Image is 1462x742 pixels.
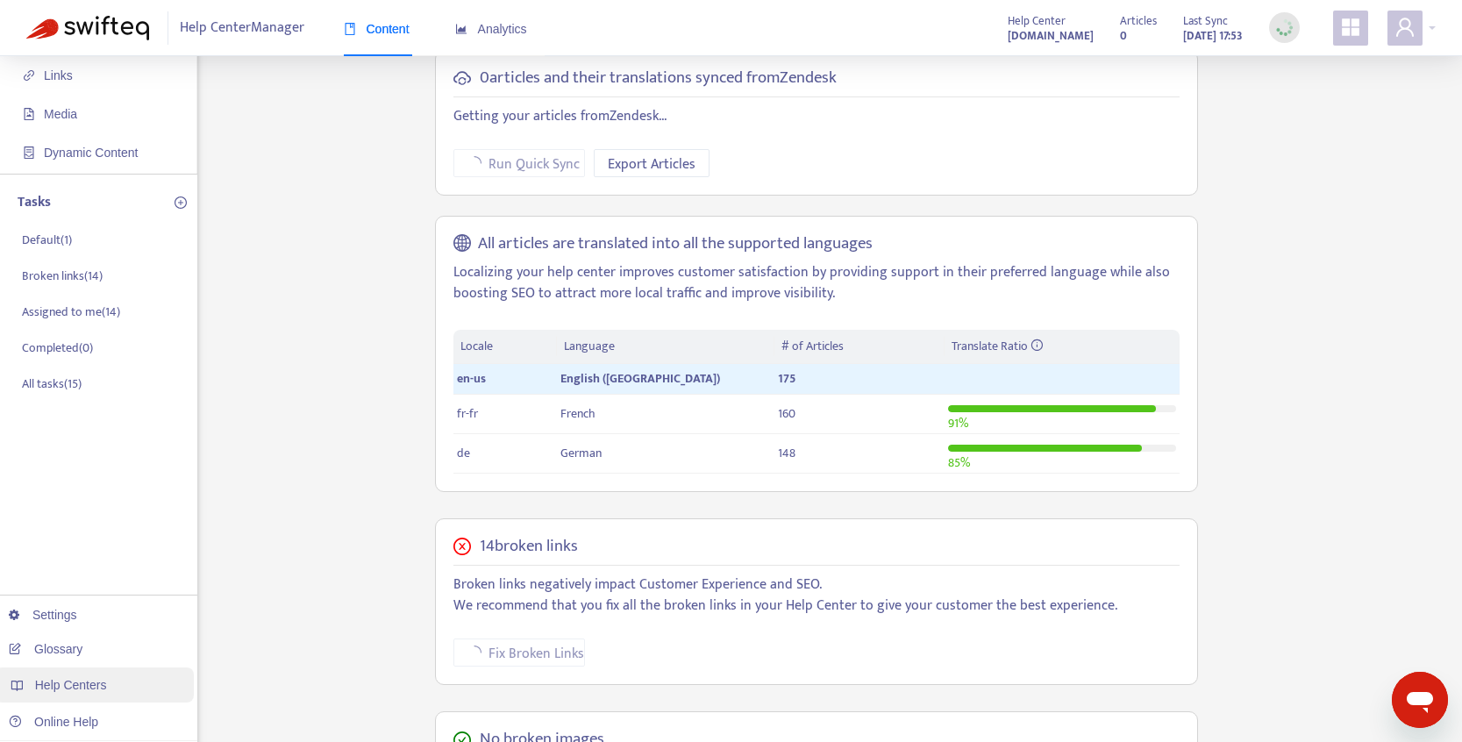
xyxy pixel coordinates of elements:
[453,262,1180,304] p: Localizing your help center improves customer satisfaction by providing support in their preferre...
[453,330,557,364] th: Locale
[948,453,970,473] span: 85 %
[560,368,720,389] span: English ([GEOGRAPHIC_DATA])
[774,330,944,364] th: # of Articles
[344,23,356,35] span: book
[478,234,873,254] h5: All articles are translated into all the supported languages
[465,153,483,172] span: loading
[22,375,82,393] p: All tasks ( 15 )
[18,192,51,213] p: Tasks
[22,267,103,285] p: Broken links ( 14 )
[608,153,695,175] span: Export Articles
[560,403,595,424] span: French
[9,642,82,656] a: Glossary
[1120,26,1127,46] strong: 0
[453,574,1180,617] p: Broken links negatively impact Customer Experience and SEO. We recommend that you fix all the bro...
[1008,25,1094,46] a: [DOMAIN_NAME]
[480,68,837,89] h5: 0 articles and their translations synced from Zendesk
[1392,672,1448,728] iframe: Button to launch messaging window
[175,196,187,209] span: plus-circle
[489,153,580,175] span: Run Quick Sync
[457,403,478,424] span: fr-fr
[453,639,585,667] button: Fix Broken Links
[22,339,93,357] p: Completed ( 0 )
[453,69,471,87] span: cloud-sync
[453,538,471,555] span: close-circle
[35,678,107,692] span: Help Centers
[457,368,486,389] span: en-us
[480,537,578,557] h5: 14 broken links
[778,443,795,463] span: 148
[23,108,35,120] span: file-image
[344,22,410,36] span: Content
[23,146,35,159] span: container
[44,68,73,82] span: Links
[453,234,471,254] span: global
[23,69,35,82] span: link
[948,413,968,433] span: 91 %
[778,403,795,424] span: 160
[44,107,77,121] span: Media
[489,643,584,665] span: Fix Broken Links
[952,337,1173,356] div: Translate Ratio
[455,22,527,36] span: Analytics
[453,149,585,177] button: Run Quick Sync
[457,443,470,463] span: de
[594,149,710,177] button: Export Articles
[44,146,138,160] span: Dynamic Content
[1394,17,1416,38] span: user
[9,608,77,622] a: Settings
[180,11,304,45] span: Help Center Manager
[1120,11,1157,31] span: Articles
[1008,11,1066,31] span: Help Center
[26,16,149,40] img: Swifteq
[557,330,774,364] th: Language
[9,715,98,729] a: Online Help
[22,231,72,249] p: Default ( 1 )
[453,106,1180,127] p: Getting your articles from Zendesk ...
[1183,26,1243,46] strong: [DATE] 17:53
[778,368,795,389] span: 175
[1273,17,1295,39] img: sync_loading.0b5143dde30e3a21642e.gif
[1340,17,1361,38] span: appstore
[465,644,483,662] span: loading
[1183,11,1228,31] span: Last Sync
[560,443,602,463] span: German
[22,303,120,321] p: Assigned to me ( 14 )
[1008,26,1094,46] strong: [DOMAIN_NAME]
[455,23,467,35] span: area-chart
